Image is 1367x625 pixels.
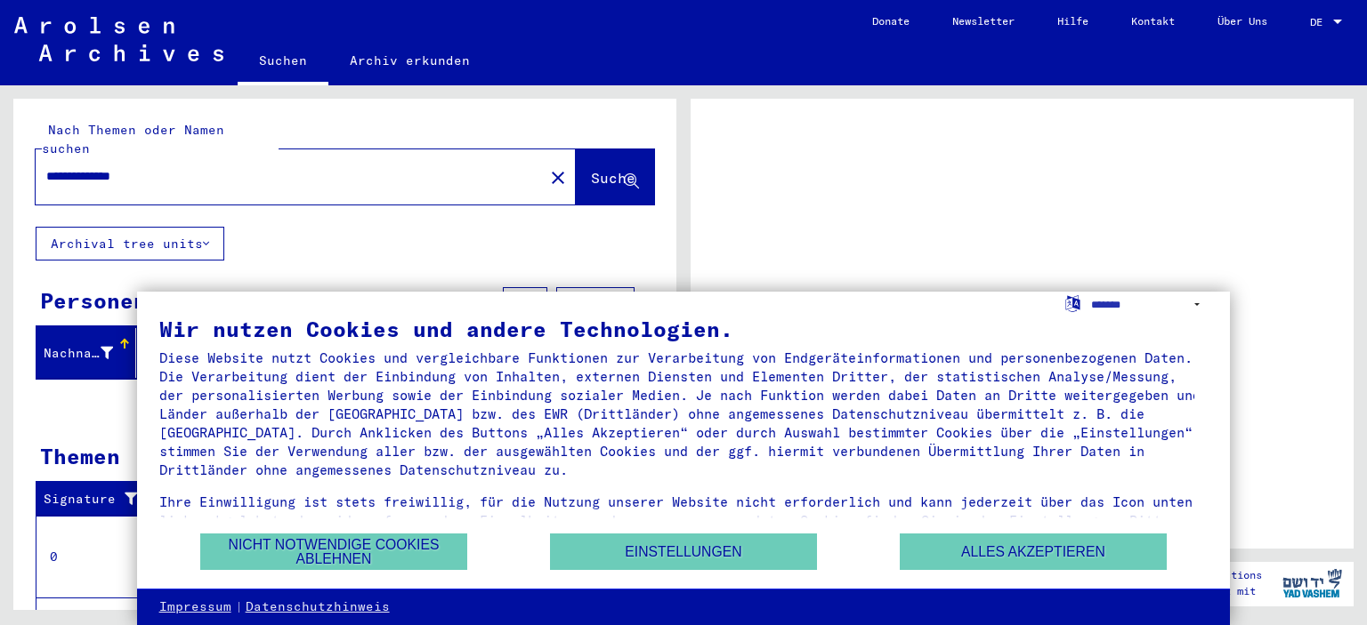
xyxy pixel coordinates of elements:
[550,533,817,570] button: Einstellungen
[246,598,390,616] a: Datenschutzhinweis
[36,328,136,378] mat-header-cell: Nachname
[36,516,159,597] td: 0
[44,339,135,367] div: Nachname
[540,159,576,195] button: Clear
[238,39,328,85] a: Suchen
[44,485,163,514] div: Signature
[1091,292,1208,317] select: Sprache auswählen
[200,533,467,570] button: Nicht notwendige Cookies ablehnen
[556,287,635,321] button: Filter
[44,344,113,363] div: Nachname
[328,39,491,82] a: Archiv erkunden
[159,318,1209,340] div: Wir nutzen Cookies und andere Technologien.
[576,149,654,204] button: Suche
[900,533,1167,570] button: Alles akzeptieren
[42,122,224,156] mat-label: Nach Themen oder Namen suchen
[14,17,223,61] img: Arolsen_neg.svg
[159,349,1209,479] div: Diese Website nutzt Cookies und vergleichbare Funktionen zur Verarbeitung von Endgeräteinformatio...
[136,328,236,378] mat-header-cell: Vorname
[547,167,569,188] mat-icon: close
[1310,16,1330,28] span: DE
[159,493,1209,549] div: Ihre Einwilligung ist stets freiwillig, für die Nutzung unserer Website nicht erforderlich und ka...
[1064,294,1082,311] label: Sprache auswählen
[40,284,147,317] div: Personen
[40,440,120,472] div: Themen
[159,598,231,616] a: Impressum
[36,227,224,260] button: Archival tree units
[1279,561,1346,605] img: yv_logo.png
[44,490,145,509] div: Signature
[591,169,635,187] span: Suche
